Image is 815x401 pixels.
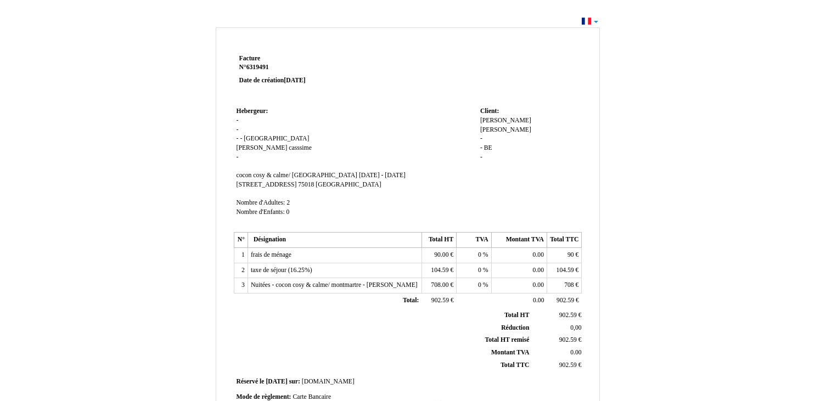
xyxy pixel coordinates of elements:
span: Total TTC [501,362,529,369]
span: [PERSON_NAME] [480,117,531,124]
span: [DOMAIN_NAME] [302,378,355,385]
span: - [237,126,239,133]
td: € [421,293,456,309]
td: % [457,248,491,263]
td: € [547,248,582,263]
span: [DATE] [284,77,305,84]
span: 902.59 [431,297,449,304]
td: % [457,263,491,278]
span: Mode de règlement: [237,393,291,400]
span: 0 [286,208,290,216]
span: Total HT remisé [485,336,529,343]
th: Désignation [248,233,421,248]
span: - [480,154,482,161]
span: 2 [286,199,290,206]
span: 0.00 [533,281,544,289]
span: 0,00 [570,324,581,331]
span: - [237,135,239,142]
td: € [531,359,583,371]
th: N° [234,233,248,248]
span: 902.59 [559,336,577,343]
td: € [421,248,456,263]
span: Hebergeur: [237,108,268,115]
span: Total HT [504,312,529,319]
span: Nombre d'Adultes: [237,199,285,206]
td: € [531,334,583,347]
td: € [547,278,582,293]
strong: Date de création [239,77,306,84]
span: 6319491 [246,64,269,71]
th: Total TTC [547,233,582,248]
span: 104.59 [431,267,448,274]
span: - [240,135,242,142]
strong: N° [239,63,370,72]
span: Montant TVA [491,349,529,356]
td: 2 [234,263,248,278]
span: 90 [567,251,574,258]
span: 0.00 [533,267,544,274]
span: Total: [403,297,419,304]
td: € [547,293,582,309]
span: [GEOGRAPHIC_DATA] [244,135,309,142]
td: % [457,278,491,293]
th: Total HT [421,233,456,248]
span: sur: [289,378,300,385]
span: 0.00 [570,349,581,356]
span: [STREET_ADDRESS] [237,181,297,188]
td: € [421,263,456,278]
span: 0.00 [533,251,544,258]
span: 0 [478,267,481,274]
span: - [237,154,239,161]
span: taxe de séjour (16.25%) [251,267,312,274]
span: Facture [239,55,261,62]
span: Carte Bancaire [293,393,331,400]
span: BE [484,144,492,151]
span: [DATE] - [DATE] [359,172,406,179]
span: - [480,144,482,151]
span: 902.59 [557,297,574,304]
span: casssime [289,144,312,151]
td: € [531,309,583,321]
span: - [480,135,482,142]
span: Nombre d'Enfants: [237,208,285,216]
span: 902.59 [559,312,577,319]
th: TVA [457,233,491,248]
td: 1 [234,248,248,263]
span: Réservé le [237,378,265,385]
span: frais de ménage [251,251,291,258]
td: € [421,278,456,293]
span: 708 [564,281,574,289]
span: - [237,117,239,124]
span: 0 [478,281,481,289]
span: 0.00 [533,297,544,304]
span: 708.00 [431,281,448,289]
span: 90.00 [434,251,448,258]
span: 902.59 [559,362,577,369]
span: cocon cosy & calme/ [GEOGRAPHIC_DATA] [237,172,357,179]
span: [DATE] [266,378,287,385]
span: 104.59 [557,267,574,274]
span: Client: [480,108,499,115]
span: Réduction [501,324,529,331]
th: Montant TVA [491,233,547,248]
span: 75018 [298,181,314,188]
td: € [547,263,582,278]
span: [GEOGRAPHIC_DATA] [316,181,381,188]
span: Nuitées - cocon cosy & calme/ montmartre - [PERSON_NAME] [251,281,418,289]
span: 0 [478,251,481,258]
td: 3 [234,278,248,293]
span: [PERSON_NAME] [237,144,288,151]
span: [PERSON_NAME] [480,126,531,133]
